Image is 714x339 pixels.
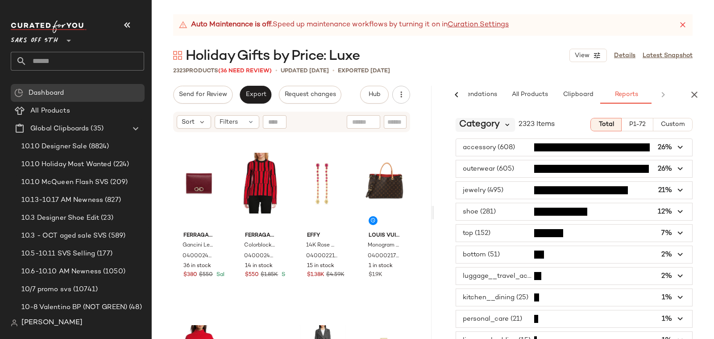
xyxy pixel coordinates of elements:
[456,289,692,306] button: kitchen__dining (25)1%
[511,91,548,98] span: All Products
[21,249,95,259] span: 10.5-10.11 SVS Selling
[244,242,275,250] span: Colorblocked Cashmere Sweater
[178,91,227,98] span: Send for Review
[332,66,334,75] span: •
[307,271,324,279] span: $1.38K
[326,271,345,279] span: $4.59K
[261,271,278,279] span: $1.85K
[21,177,108,188] span: 10.10 McQueen Flash SVS
[21,231,107,241] span: 10.3 - OCT aged sale SVS
[279,86,341,104] button: Request changes
[245,91,266,98] span: Export
[629,121,646,128] span: P1-72
[614,91,638,98] span: Reports
[218,68,272,74] span: (36 Need Review)
[569,49,607,62] button: View
[186,47,360,65] span: Holiday Gifts by Price: Luxe
[456,182,692,199] button: jewelry (495)21%
[21,302,127,313] span: 10-8 Valentino BP (NOT GREEN)
[456,268,692,285] button: luggage__travel_accessories (38)2%
[346,272,359,278] span: Sale
[459,118,500,131] span: Category
[99,213,113,223] span: (23)
[245,271,259,279] span: $550
[71,285,98,295] span: (10741)
[21,213,99,223] span: 10.3 Designer Shoe Edit
[21,318,83,328] span: [PERSON_NAME]
[178,20,509,30] div: Speed up maintenance workflows by turning it on in
[338,67,390,75] p: Exported [DATE]
[183,262,211,270] span: 36 in stock
[238,138,283,228] img: 0400024224697
[182,117,195,127] span: Sort
[456,310,692,327] button: personal_care (21)1%
[660,121,685,128] span: Custom
[368,91,381,98] span: Hub
[108,177,128,188] span: (209)
[306,242,337,250] span: 14K Rose Gold & Ruby Drop Earrings
[173,51,182,60] img: svg%3e
[183,242,214,250] span: Gancini Leather French Wallet
[14,88,23,97] img: svg%3e
[360,86,389,104] button: Hub
[307,232,338,240] span: Effy
[199,271,213,279] span: $550
[284,91,336,98] span: Request changes
[519,119,555,130] span: 2323 Items
[307,262,334,270] span: 15 in stock
[368,252,399,260] span: 0400021729114
[240,86,271,104] button: Export
[183,252,214,260] span: 0400024665704
[369,232,400,240] span: Louis Vuitton
[643,51,693,60] a: Latest Snapshot
[11,319,18,326] img: svg%3e
[562,91,593,98] span: Clipboard
[368,242,399,250] span: Monogram Coated Canvas Shoulder Bag
[103,195,121,205] span: (827)
[21,159,112,170] span: 10.10 Holiday Most Wanted
[21,142,87,152] span: 10.10 Designer Sale
[369,262,393,270] span: 1 in stock
[456,160,692,177] button: outerwear (605)26%
[173,68,186,74] span: 2323
[369,271,382,279] span: $1.9K
[107,231,125,241] span: (589)
[112,159,129,170] span: (224)
[21,195,103,205] span: 10.13-10.17 AM Newness
[244,252,275,260] span: 0400024224697
[456,203,692,220] button: shoe (281)12%
[183,232,215,240] span: Ferragamo
[11,21,87,33] img: cfy_white_logo.C9jOOHJF.svg
[220,117,238,127] span: Filters
[183,271,197,279] span: $380
[456,225,692,242] button: top (152)7%
[456,246,692,263] button: bottom (51)2%
[361,138,407,228] img: 0400021729114
[11,30,58,46] span: Saks OFF 5TH
[30,124,89,134] span: Global Clipboards
[614,51,635,60] a: Details
[598,121,614,128] span: Total
[622,118,653,131] button: P1-72
[281,67,329,75] p: updated [DATE]
[127,302,142,313] span: (48)
[101,267,125,277] span: (1050)
[456,139,692,156] button: accessory (608)26%
[300,138,345,228] img: 0400022192135
[29,88,64,98] span: Dashboard
[21,285,71,295] span: 10/7 promo svs
[191,20,273,30] strong: Auto Maintenance is off.
[30,106,70,116] span: All Products
[173,86,232,104] button: Send for Review
[89,124,104,134] span: (35)
[448,20,509,30] a: Curation Settings
[653,118,693,131] button: Custom
[173,67,272,75] div: Products
[574,52,589,59] span: View
[306,252,337,260] span: 0400022192135
[215,272,228,278] span: Sale
[280,272,293,278] span: Sale
[87,142,109,152] span: (8824)
[176,138,222,228] img: 0400024665704_CARMINE
[245,262,273,270] span: 14 in stock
